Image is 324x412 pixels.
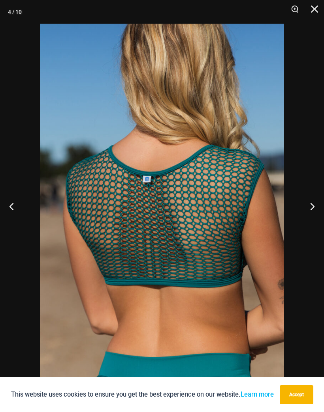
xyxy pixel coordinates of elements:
button: Accept [280,385,313,404]
button: Next [294,186,324,226]
p: This website uses cookies to ensure you get the best experience on our website. [11,389,274,400]
img: Show Stopper Jade 366 Top 5007 pants 12 [40,24,284,388]
a: Learn more [241,391,274,398]
div: 4 / 10 [8,6,22,18]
